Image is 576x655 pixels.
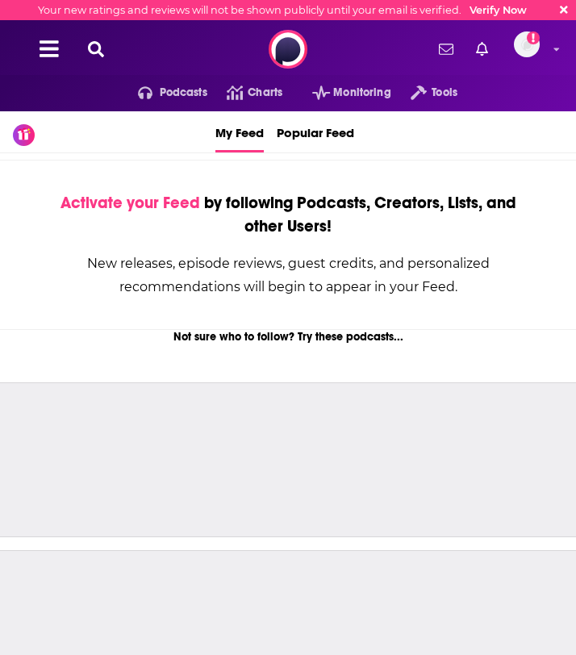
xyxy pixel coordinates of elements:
[160,81,207,104] span: Podcasts
[527,31,540,44] svg: Email not verified
[215,115,264,150] span: My Feed
[277,111,354,152] a: Popular Feed
[391,80,457,106] button: open menu
[470,35,495,63] a: Show notifications dropdown
[333,81,390,104] span: Monitoring
[215,111,264,152] a: My Feed
[269,30,307,69] img: Podchaser - Follow, Share and Rate Podcasts
[470,4,527,16] a: Verify Now
[293,80,391,106] button: open menu
[514,31,540,57] img: User Profile
[61,193,200,213] span: Activate your Feed
[40,191,536,238] div: by following Podcasts, Creators, Lists, and other Users!
[248,81,282,104] span: Charts
[38,4,527,16] div: Your new ratings and reviews will not be shown publicly until your email is verified.
[514,31,540,57] span: Logged in as charlottestone
[277,115,354,150] span: Popular Feed
[432,35,460,63] a: Show notifications dropdown
[119,80,207,106] button: open menu
[432,81,457,104] span: Tools
[207,80,282,106] a: Charts
[514,31,549,67] a: Logged in as charlottestone
[40,252,536,298] div: New releases, episode reviews, guest credits, and personalized recommendations will begin to appe...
